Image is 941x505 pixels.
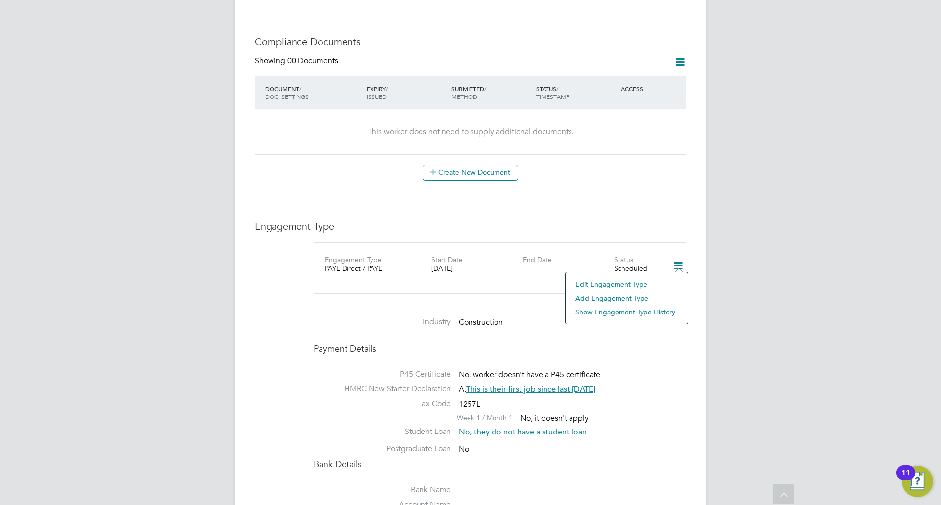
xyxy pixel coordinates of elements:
div: 11 [901,473,910,485]
span: / [299,85,301,93]
span: / [386,85,388,93]
span: No [459,444,469,454]
span: No, they do not have a student loan [459,427,587,437]
li: Show Engagement Type History [570,305,683,319]
label: Week 1 / Month 1 [457,413,513,422]
div: SUBMITTED [449,80,534,105]
span: TIMESTAMP [536,93,570,100]
span: No, it doesn't apply [520,413,589,423]
h4: Bank Details [314,458,686,470]
div: ACCESS [619,80,686,97]
label: HMRC New Starter Declaration [314,384,451,394]
span: 1257L [459,399,480,409]
label: Postgraduate Loan [314,444,451,454]
span: This is their first job since last [DATE] [466,385,595,394]
label: End Date [523,255,552,264]
div: Scheduled [614,264,660,273]
span: A. [459,385,595,394]
h3: Compliance Documents [255,35,686,48]
span: 00 Documents [287,56,338,66]
div: EXPIRY [364,80,449,105]
h4: Payment Details [314,343,686,354]
span: No, worker doesn't have a P45 certificate [459,370,600,380]
span: ISSUED [367,93,387,100]
label: Industry [314,317,451,327]
div: This worker does not need to supply additional documents. [265,127,676,137]
label: P45 Certificate [314,369,451,380]
button: Create New Document [423,165,518,180]
span: METHOD [451,93,477,100]
label: Bank Name [314,485,451,495]
span: Construction [459,317,503,327]
label: Engagement Type [325,255,382,264]
label: Start Date [431,255,463,264]
label: Student Loan [314,427,451,437]
div: [DATE] [431,264,522,273]
span: DOC. SETTINGS [265,93,309,100]
button: Open Resource Center, 11 new notifications [902,466,933,497]
li: Add Engagement Type [570,291,683,305]
h3: Engagement Type [255,220,686,233]
li: Edit Engagement Type [570,277,683,291]
div: DOCUMENT [263,80,364,105]
div: STATUS [534,80,619,105]
span: - [459,485,461,495]
span: / [556,85,558,93]
div: - [523,264,614,273]
div: Showing [255,56,340,66]
div: PAYE Direct / PAYE [325,264,416,273]
label: Status [614,255,633,264]
span: / [484,85,486,93]
label: Tax Code [314,399,451,409]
